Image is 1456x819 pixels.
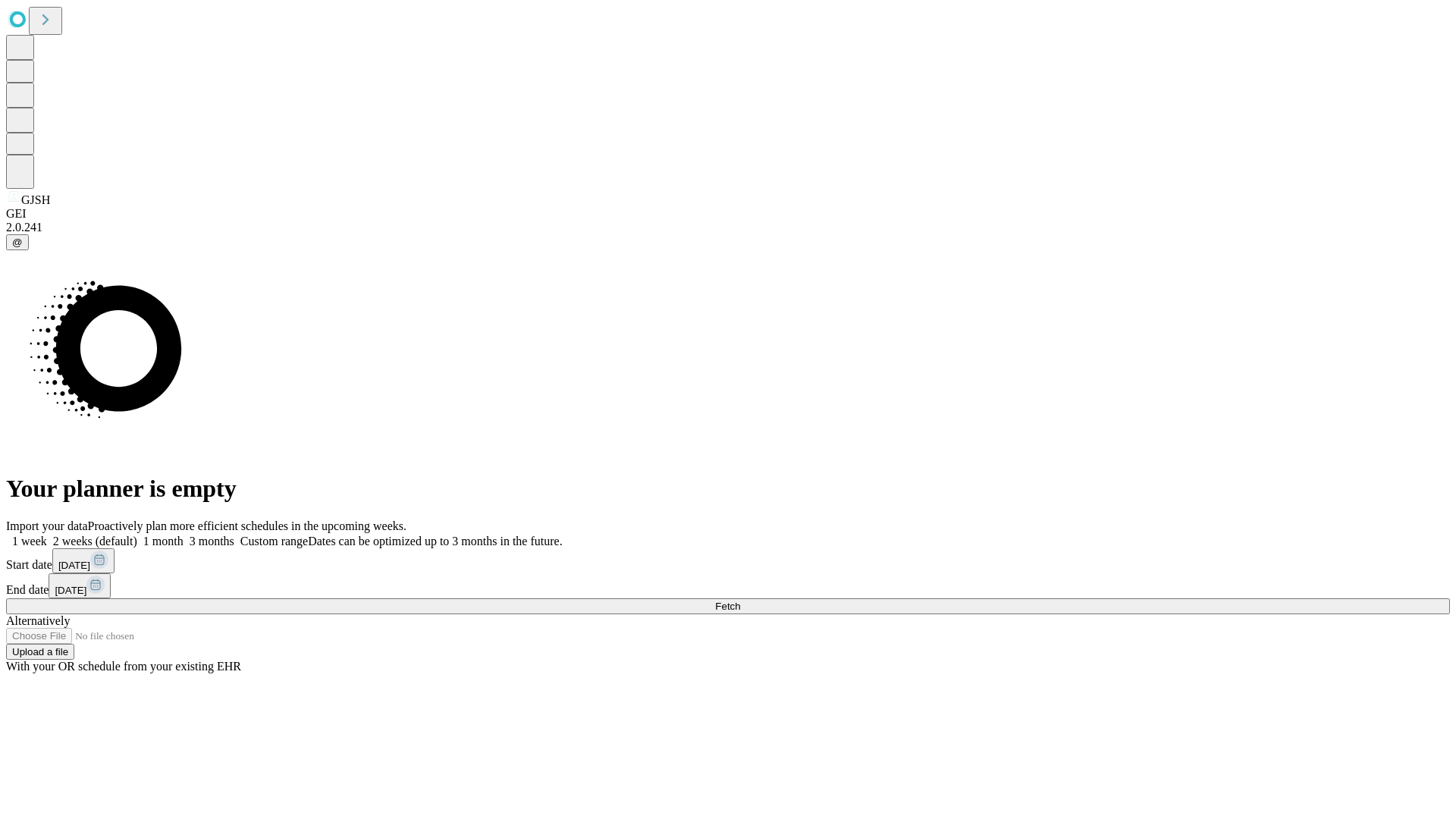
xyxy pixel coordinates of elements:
button: Fetch [6,598,1450,614]
button: [DATE] [49,573,111,598]
span: Dates can be optimized up to 3 months in the future. [308,535,562,548]
div: End date [6,573,1450,598]
span: [DATE] [58,560,90,571]
div: 2.0.241 [6,221,1450,234]
span: 2 weeks (default) [53,535,137,548]
span: 3 months [190,535,234,548]
span: Custom range [240,535,308,548]
div: GEI [6,207,1450,221]
span: Import your data [6,519,88,532]
span: [DATE] [55,585,86,596]
div: Start date [6,548,1450,573]
span: With your OR schedule from your existing EHR [6,660,241,673]
span: Fetch [715,601,740,612]
button: [DATE] [52,548,115,573]
span: Alternatively [6,614,70,627]
button: @ [6,234,29,250]
span: @ [12,237,23,248]
span: Proactively plan more efficient schedules in the upcoming weeks. [88,519,406,532]
span: GJSH [21,193,50,206]
button: Upload a file [6,644,74,660]
span: 1 month [143,535,184,548]
h1: Your planner is empty [6,475,1450,503]
span: 1 week [12,535,47,548]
